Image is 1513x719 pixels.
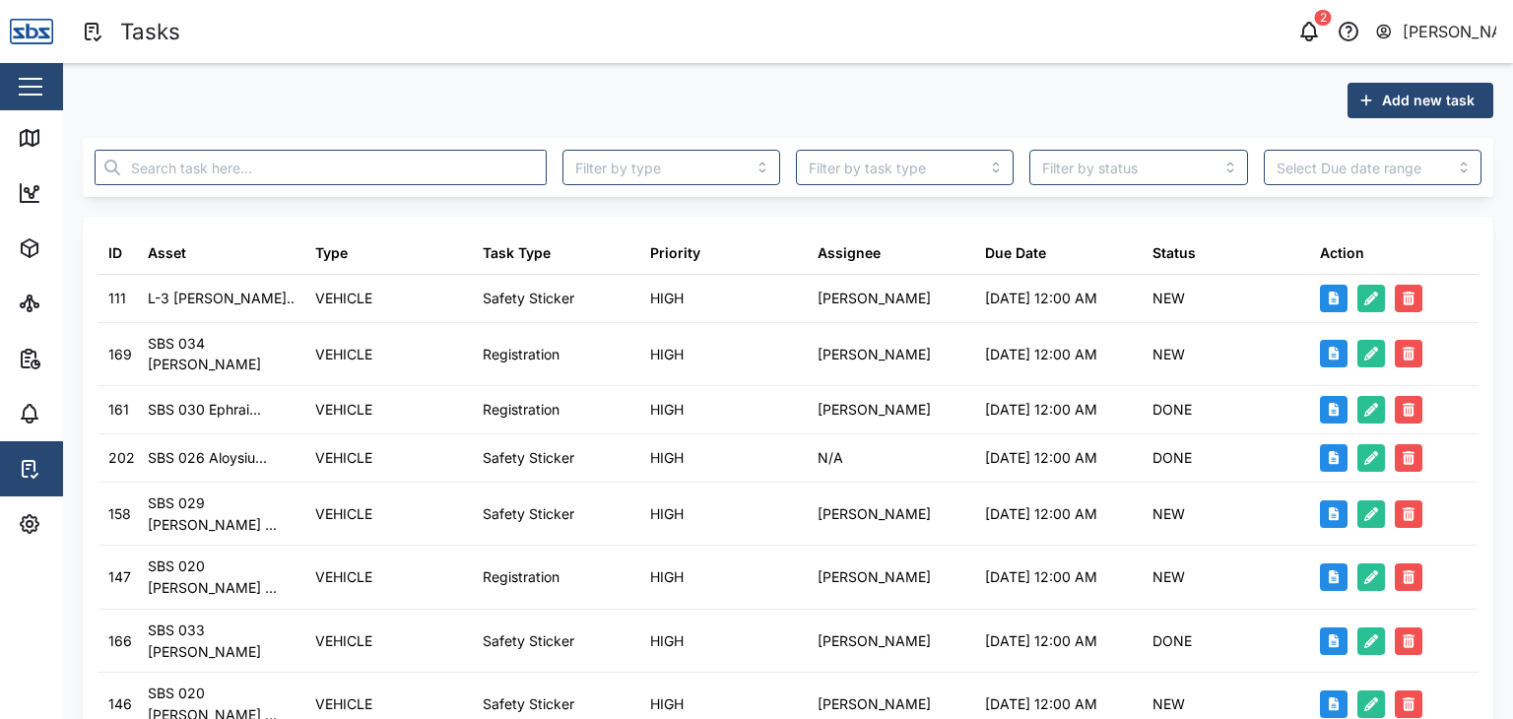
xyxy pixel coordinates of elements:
[818,242,881,264] div: Assignee
[108,566,131,588] div: 147
[108,288,126,309] div: 111
[818,344,931,365] div: [PERSON_NAME]
[818,630,931,652] div: [PERSON_NAME]
[985,630,1097,652] div: [DATE] 12:00 AM
[818,693,931,715] div: [PERSON_NAME]
[148,399,261,421] div: SBS 030 Ephrai...
[148,492,296,535] div: SBS 029 [PERSON_NAME] ...
[108,503,131,525] div: 158
[108,630,132,652] div: 166
[1315,10,1332,26] div: 2
[650,447,684,469] div: HIGH
[650,693,684,715] div: HIGH
[985,344,1097,365] div: [DATE] 12:00 AM
[818,566,931,588] div: [PERSON_NAME]
[108,693,132,715] div: 146
[1382,84,1475,117] span: Add new task
[51,348,118,369] div: Reports
[148,333,296,375] div: SBS 034 [PERSON_NAME]
[315,503,372,525] div: VEHICLE
[650,344,684,365] div: HIGH
[315,630,372,652] div: VEHICLE
[985,399,1097,421] div: [DATE] 12:00 AM
[1152,503,1185,525] div: NEW
[315,242,348,264] div: Type
[108,242,122,264] div: ID
[818,503,931,525] div: [PERSON_NAME]
[1029,150,1247,185] input: Filter by status
[1152,447,1192,469] div: DONE
[796,150,1014,185] input: Filter by task type
[483,447,574,469] div: Safety Sticker
[1152,566,1185,588] div: NEW
[148,447,267,469] div: SBS 026 Aloysiu...
[483,566,559,588] div: Registration
[315,693,372,715] div: VEHICLE
[483,693,574,715] div: Safety Sticker
[108,399,129,421] div: 161
[818,288,931,309] div: [PERSON_NAME]
[51,182,140,204] div: Dashboard
[1403,20,1497,44] div: [PERSON_NAME]
[483,630,574,652] div: Safety Sticker
[51,127,96,149] div: Map
[315,288,372,309] div: VEHICLE
[985,503,1097,525] div: [DATE] 12:00 AM
[483,503,574,525] div: Safety Sticker
[985,566,1097,588] div: [DATE] 12:00 AM
[650,503,684,525] div: HIGH
[483,344,559,365] div: Registration
[315,399,372,421] div: VEHICLE
[1374,18,1497,45] button: [PERSON_NAME]
[650,566,684,588] div: HIGH
[1152,242,1196,264] div: Status
[1152,693,1185,715] div: NEW
[483,288,574,309] div: Safety Sticker
[148,288,295,309] div: L-3 [PERSON_NAME]..
[1320,242,1364,264] div: Action
[315,566,372,588] div: VEHICLE
[120,15,180,49] div: Tasks
[650,630,684,652] div: HIGH
[108,344,132,365] div: 169
[51,237,112,259] div: Assets
[985,288,1097,309] div: [DATE] 12:00 AM
[51,513,121,535] div: Settings
[315,344,372,365] div: VEHICLE
[985,242,1046,264] div: Due Date
[483,242,551,264] div: Task Type
[985,447,1097,469] div: [DATE] 12:00 AM
[1152,344,1185,365] div: NEW
[108,447,135,469] div: 202
[650,399,684,421] div: HIGH
[1152,399,1192,421] div: DONE
[483,399,559,421] div: Registration
[818,447,843,469] div: N/A
[650,288,684,309] div: HIGH
[148,242,186,264] div: Asset
[148,620,296,662] div: SBS 033 [PERSON_NAME]
[51,403,112,425] div: Alarms
[95,150,547,185] input: Search task here...
[1264,150,1481,185] input: Select Due date range
[650,242,700,264] div: Priority
[818,399,931,421] div: [PERSON_NAME]
[10,10,53,53] img: Main Logo
[51,458,105,480] div: Tasks
[51,293,99,314] div: Sites
[1152,630,1192,652] div: DONE
[985,693,1097,715] div: [DATE] 12:00 AM
[1152,288,1185,309] div: NEW
[1348,83,1493,118] button: Add new task
[562,150,780,185] input: Filter by type
[315,447,372,469] div: VEHICLE
[148,556,296,598] div: SBS 020 [PERSON_NAME] ...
